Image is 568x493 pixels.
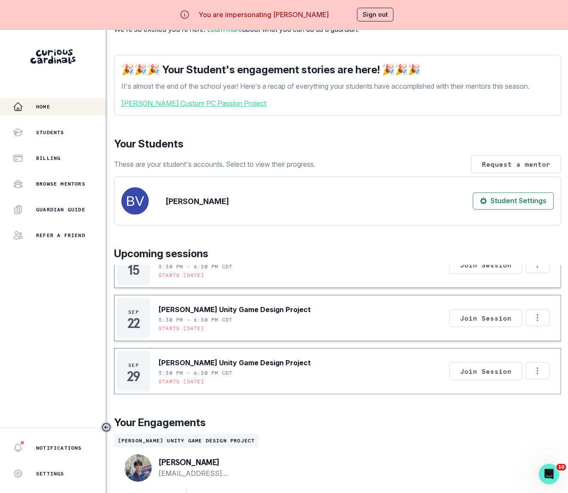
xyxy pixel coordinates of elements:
p: It's almost the end of the school year! Here's a recap of everything your students have accomplis... [121,81,554,91]
p: 15 [128,266,139,274]
p: Upcoming sessions [114,246,561,262]
button: Toggle sidebar [101,422,112,433]
p: Your Students [114,136,561,152]
p: [PERSON_NAME] Unity Game Design Project [159,358,311,368]
a: [EMAIL_ADDRESS][DOMAIN_NAME] [159,468,245,478]
p: [PERSON_NAME] Unity Game Design Project [117,437,255,444]
p: [PERSON_NAME] Unity Game Design Project [159,304,311,315]
button: Join Session [449,256,522,274]
p: Your Engagements [114,415,561,430]
p: Starts [DATE] [159,325,204,332]
p: You are impersonating [PERSON_NAME] [198,9,329,20]
p: 5:30 PM - 6:30 PM CDT [159,370,232,376]
p: Sep [128,309,139,316]
button: Options [526,362,550,379]
p: Sep [128,362,139,369]
button: Request a mentor [471,155,561,173]
iframe: Intercom live chat [539,464,559,484]
p: Guardian Guide [36,206,85,213]
p: [PERSON_NAME] [166,195,229,207]
p: Students [36,129,64,136]
p: Settings [36,470,64,477]
button: Join Session [449,309,522,327]
button: Join Session [449,362,522,380]
p: Starts [DATE] [159,378,204,385]
p: Refer a friend [36,232,85,239]
p: Home [36,103,50,110]
p: [PERSON_NAME] [159,458,245,466]
img: svg [121,187,149,215]
img: Curious Cardinals Logo [30,49,75,64]
p: 🎉🎉🎉 Your Student's engagement stories are here! 🎉🎉🎉 [121,62,554,78]
button: Options [526,309,550,326]
button: Sign out [357,8,394,21]
p: Browse Mentors [36,180,85,187]
span: 10 [556,464,566,471]
p: 22 [127,319,140,328]
p: Billing [36,155,60,162]
p: Starts [DATE] [159,272,204,279]
p: These are your student's accounts. Select to view their progress. [114,159,316,169]
p: 5:30 PM - 6:30 PM CDT [159,263,232,270]
p: Notifications [36,445,82,451]
button: Student Settings [473,192,554,210]
p: 29 [127,372,140,381]
p: 5:30 PM - 6:30 PM CDT [159,316,232,323]
a: [PERSON_NAME] Custom PC Passion Project [121,98,554,108]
